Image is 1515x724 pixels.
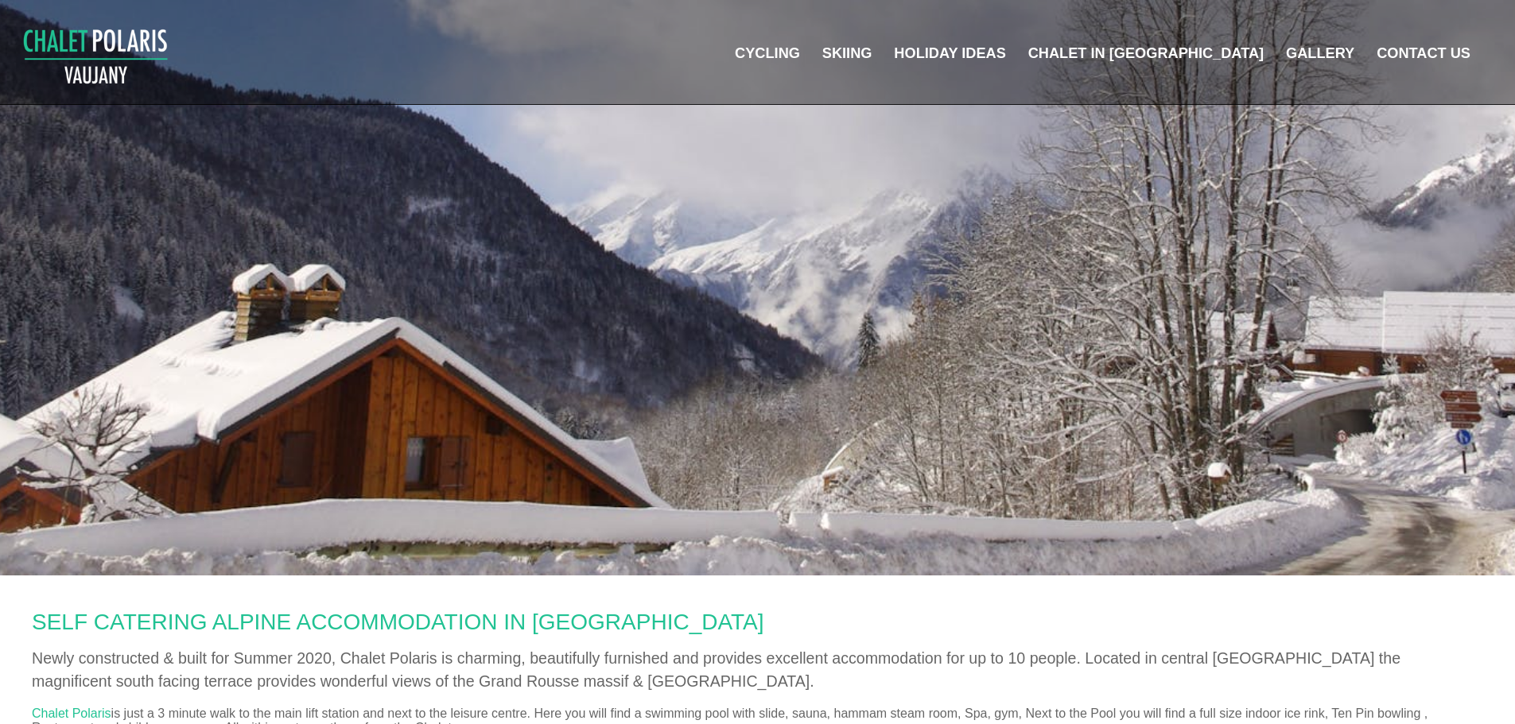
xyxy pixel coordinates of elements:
[1028,45,1264,62] a: Chalet in [GEOGRAPHIC_DATA]
[894,45,1005,62] a: Holiday Ideas
[32,647,1464,694] h2: Newly constructed & built for Summer 2020, Chalet Polaris is charming, beautifully furnished and ...
[1286,45,1354,62] a: Gallery
[32,610,1464,635] h1: SELF CATERING ALPINE ACCOMMODATION IN [GEOGRAPHIC_DATA]
[32,707,111,720] a: Chalet Polaris
[735,45,800,62] a: Cycling
[22,20,169,88] img: Chalet Polaris
[822,45,872,62] a: Skiing
[1377,45,1470,62] a: Contact Us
